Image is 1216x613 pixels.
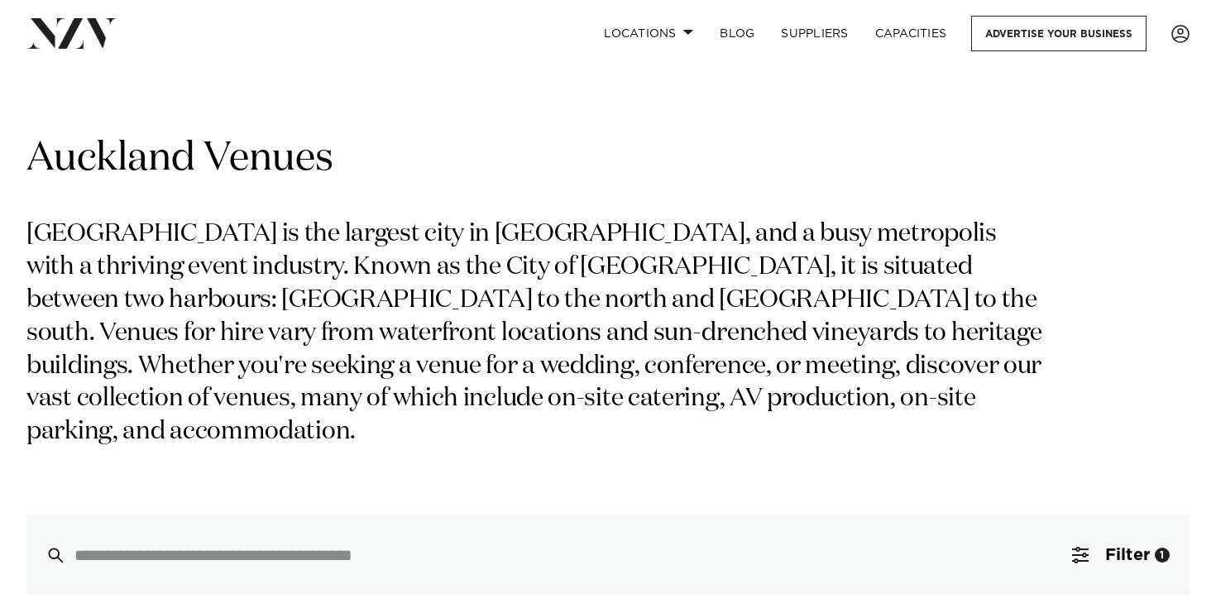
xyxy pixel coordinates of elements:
[1105,547,1150,563] span: Filter
[26,18,117,48] img: nzv-logo.png
[1052,515,1190,595] button: Filter1
[591,16,706,51] a: Locations
[862,16,960,51] a: Capacities
[26,133,1190,185] h1: Auckland Venues
[26,218,1049,449] p: [GEOGRAPHIC_DATA] is the largest city in [GEOGRAPHIC_DATA], and a busy metropolis with a thriving...
[1155,548,1170,563] div: 1
[971,16,1147,51] a: Advertise your business
[706,16,768,51] a: BLOG
[768,16,861,51] a: SUPPLIERS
